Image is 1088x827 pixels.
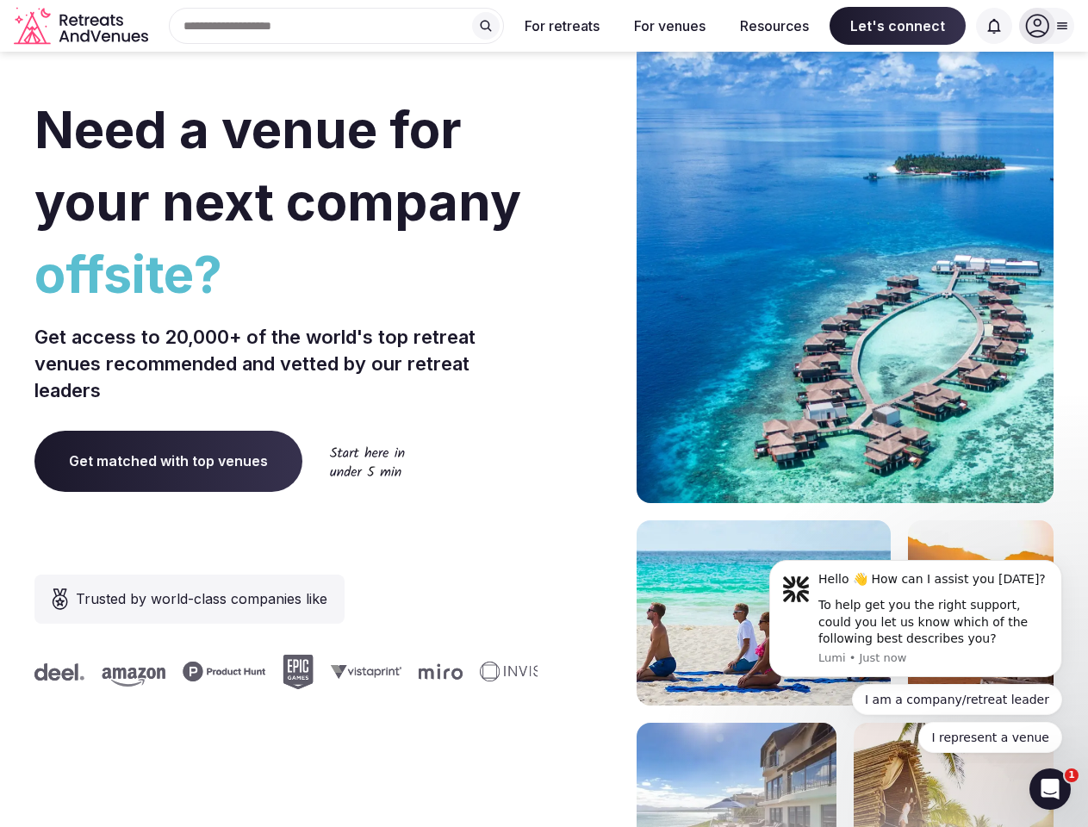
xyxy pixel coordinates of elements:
iframe: Intercom notifications message [743,544,1088,763]
img: Start here in under 5 min [330,446,405,476]
svg: Miro company logo [392,663,436,680]
button: Resources [726,7,823,45]
svg: Deel company logo [8,663,58,681]
svg: Epic Games company logo [256,655,287,689]
span: Need a venue for your next company [34,98,521,233]
span: 1 [1065,768,1079,782]
img: yoga on tropical beach [637,520,891,706]
p: Get access to 20,000+ of the world's top retreat venues recommended and vetted by our retreat lea... [34,324,538,403]
svg: Retreats and Venues company logo [14,7,152,46]
button: For venues [620,7,719,45]
iframe: Intercom live chat [1029,768,1071,810]
svg: Vistaprint company logo [304,664,375,679]
span: Let's connect [830,7,966,45]
span: Trusted by world-class companies like [76,588,327,609]
a: Visit the homepage [14,7,152,46]
button: For retreats [511,7,613,45]
a: Get matched with top venues [34,431,302,491]
svg: Invisible company logo [453,662,548,682]
span: offsite? [34,238,538,310]
img: woman sitting in back of truck with camels [908,520,1054,706]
